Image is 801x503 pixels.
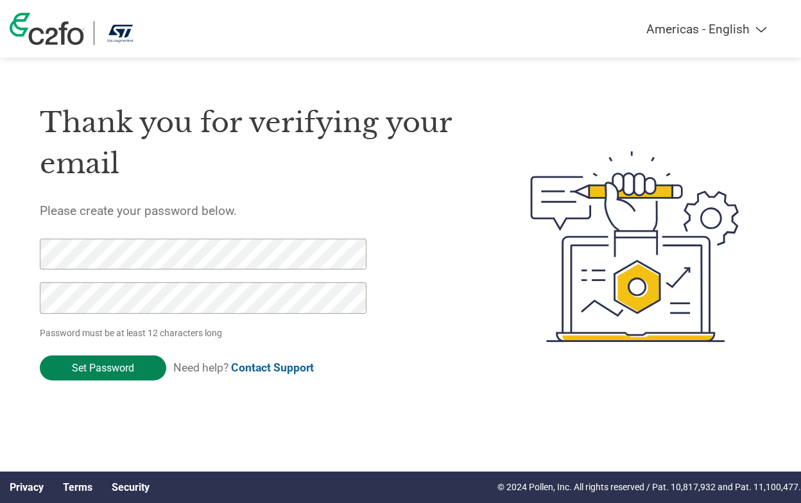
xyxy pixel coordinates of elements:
[10,13,84,45] img: c2fo logo
[173,361,314,374] span: Need help?
[508,83,761,410] img: create-password
[231,361,314,374] a: Contact Support
[40,327,368,340] p: Password must be at least 12 characters long
[10,481,44,493] a: Privacy
[63,481,92,493] a: Terms
[40,203,472,218] h5: Please create your password below.
[112,481,150,493] a: Security
[497,481,801,494] p: © 2024 Pollen, Inc. All rights reserved / Pat. 10,817,932 and Pat. 11,100,477.
[104,21,136,45] img: STMicroelectronics
[40,355,166,380] input: Set Password
[40,102,472,185] h1: Thank you for verifying your email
